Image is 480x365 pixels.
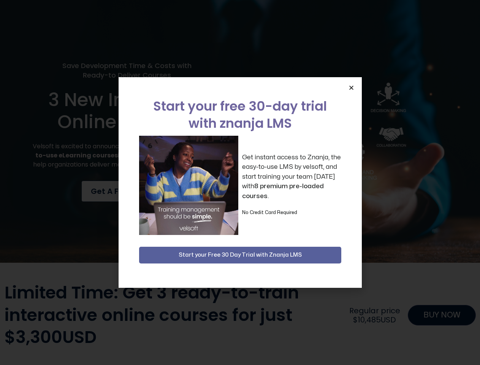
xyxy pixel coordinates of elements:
h2: Start your free 30-day trial with znanja LMS [139,98,341,132]
strong: 8 premium pre-loaded courses [242,183,324,199]
a: Close [349,85,354,90]
p: Get instant access to Znanja, the easy-to-use LMS by velsoft, and start training your team [DATE]... [242,152,341,201]
span: Start your Free 30 Day Trial with Znanja LMS [179,251,302,260]
strong: No Credit Card Required [242,210,297,215]
button: Start your Free 30 Day Trial with Znanja LMS [139,247,341,263]
img: a woman sitting at her laptop dancing [139,136,238,235]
